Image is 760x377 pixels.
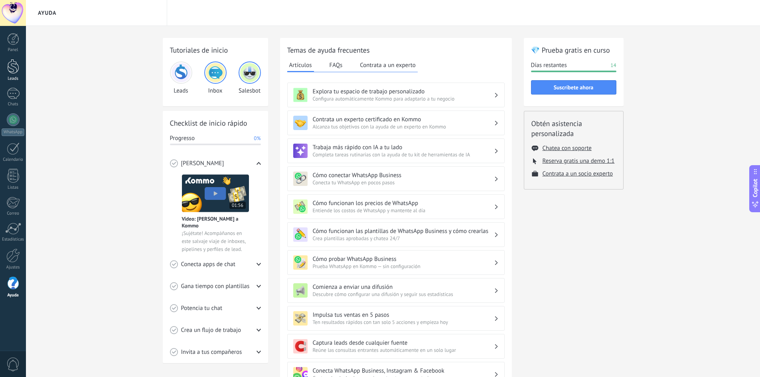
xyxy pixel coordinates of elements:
span: Reúne las consultas entrantes automáticamente en un solo lugar [313,347,494,353]
div: WhatsApp [2,128,24,136]
div: Panel [2,47,25,53]
div: Chats [2,102,25,107]
button: Artículos [287,59,314,72]
div: Calendario [2,157,25,162]
img: Meet video [182,174,249,212]
span: Potencia tu chat [181,304,223,312]
span: Copilot [751,179,759,197]
button: Contrata a un experto [358,59,417,71]
h2: 💎 Prueba gratis en curso [531,45,616,55]
button: Reserva gratis una demo 1:1 [543,157,615,165]
span: Configura automáticamente Kommo para adaptarlo a tu negocio [313,95,494,102]
h3: Impulsa tus ventas en 5 pasos [313,311,494,319]
h3: Cómo conectar WhatsApp Business [313,172,494,179]
div: Ayuda [2,293,25,298]
span: Progresso [170,134,195,142]
h3: Contrata un experto certificado en Kommo [313,116,494,123]
span: Conecta tu WhatsApp en pocos pasos [313,179,494,186]
div: Salesbot [239,61,261,95]
span: Suscríbete ahora [554,85,594,90]
span: ¡Sujétate! Acompáñanos en este salvaje viaje de inboxes, pipelines y perfiles de lead. [182,229,249,253]
span: Conecta apps de chat [181,261,235,268]
div: Correo [2,211,25,216]
div: Leads [170,61,192,95]
button: Chatea con soporte [543,144,592,152]
h3: Captura leads desde cualquier fuente [313,339,494,347]
h2: Obtén asistencia personalizada [531,118,616,138]
span: Entiende los costos de WhatsApp y mantente al día [313,207,494,214]
span: Descubre cómo configurar una difusión y seguir sus estadísticas [313,291,494,298]
span: Ten resultados rápidos con tan solo 5 acciones y empieza hoy [313,319,494,326]
span: 0% [254,134,261,142]
span: Completa tareas rutinarias con la ayuda de tu kit de herramientas de IA [313,151,494,158]
button: FAQs [328,59,345,71]
div: Ajustes [2,265,25,270]
div: Inbox [204,61,227,95]
h2: Checklist de inicio rápido [170,118,261,128]
div: Estadísticas [2,237,25,242]
h3: Conecta WhatsApp Business, Instagram & Facebook [313,367,494,375]
span: Crea un flujo de trabajo [181,326,241,334]
button: Suscríbete ahora [531,80,616,95]
span: Crea plantillas aprobadas y chatea 24/7 [313,235,494,242]
button: Contrata a un socio experto [543,170,613,178]
span: 14 [610,61,616,69]
div: Listas [2,185,25,190]
h3: Cómo funcionan los precios de WhatsApp [313,199,494,207]
h3: Comienza a enviar una difusión [313,283,494,291]
h2: Temas de ayuda frecuentes [287,45,505,55]
span: Días restantes [531,61,567,69]
h3: Cómo funcionan las plantillas de WhatsApp Business y cómo crearlas [313,227,494,235]
h3: Trabaja más rápido con IA a tu lado [313,144,494,151]
span: Invita a tus compañeros [181,348,242,356]
h2: Tutoriales de inicio [170,45,261,55]
div: Leads [2,76,25,81]
span: Vídeo: [PERSON_NAME] a Kommo [182,215,249,229]
h3: Explora tu espacio de trabajo personalizado [313,88,494,95]
span: Prueba WhatsApp en Kommo — sin configuración [313,263,494,270]
span: Alcanza tus objetivos con la ayuda de un experto en Kommo [313,123,494,130]
span: [PERSON_NAME] [181,160,224,168]
span: Gana tiempo con plantillas [181,282,250,290]
h3: Cómo probar WhatsApp Business [313,255,494,263]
